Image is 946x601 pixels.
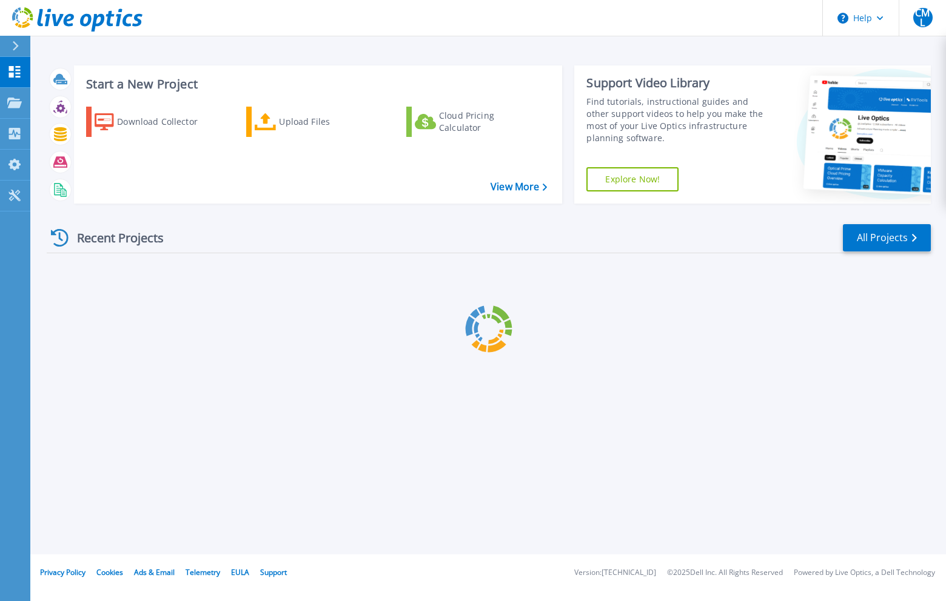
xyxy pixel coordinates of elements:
a: Ads & Email [134,567,175,577]
a: Cloud Pricing Calculator [406,107,542,137]
div: Cloud Pricing Calculator [439,110,536,134]
li: Powered by Live Optics, a Dell Technology [794,569,935,577]
a: EULA [231,567,249,577]
div: Download Collector [117,110,214,134]
span: CML [913,8,933,27]
a: Cookies [96,567,123,577]
a: Support [260,567,287,577]
a: Explore Now! [586,167,679,191]
h3: Start a New Project [86,78,547,91]
li: © 2025 Dell Inc. All Rights Reserved [667,569,783,577]
a: Upload Files [246,107,381,137]
a: Privacy Policy [40,567,86,577]
a: All Projects [843,224,931,251]
a: Telemetry [186,567,220,577]
div: Upload Files [279,110,376,134]
a: View More [491,181,547,193]
div: Recent Projects [47,223,180,253]
li: Version: [TECHNICAL_ID] [574,569,656,577]
div: Find tutorials, instructional guides and other support videos to help you make the most of your L... [586,96,765,144]
div: Support Video Library [586,75,765,91]
a: Download Collector [86,107,221,137]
